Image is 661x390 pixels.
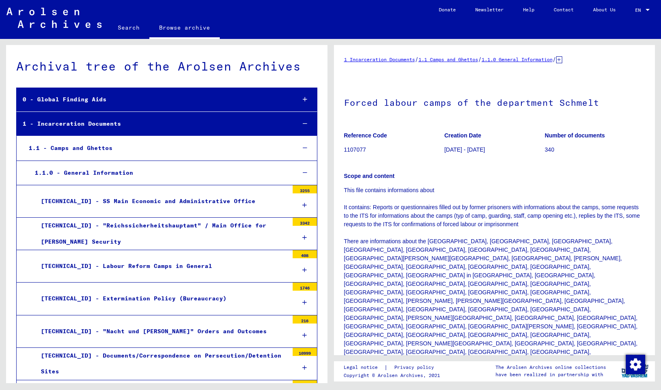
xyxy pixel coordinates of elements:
p: This file contains informations about It contains: Reports or questionnaires filled out by former... [344,186,645,382]
div: 1.1.0 - General Information [29,165,289,181]
p: Copyright © Arolsen Archives, 2021 [344,372,444,379]
p: 1107077 [344,146,444,154]
a: 1.1 Camps and Ghettos [419,56,478,62]
span: / [553,56,556,63]
p: [DATE] - [DATE] [444,146,544,154]
div: 408 [293,250,317,258]
div: [TECHNICAL_ID] - Labour Reform Camps in General [35,258,289,274]
div: [TECHNICAL_ID] - "Reichssicherheitshauptamt" / Main Office for [PERSON_NAME] Security [35,218,289,249]
div: 5947 [293,380,317,388]
div: 216 [293,315,317,324]
div: [TECHNICAL_ID] - Extermination Policy (Bureaucracy) [35,291,289,306]
div: Change consent [625,354,645,374]
div: [TECHNICAL_ID] - "Nacht und [PERSON_NAME]" Orders and Outcomes [35,324,289,339]
div: [TECHNICAL_ID] - Documents/Correspondence on Persecution/Detention Sites [35,348,289,379]
span: / [415,56,419,63]
a: 1 Incarceration Documents [344,56,415,62]
div: 1.1 - Camps and Ghettos [23,140,289,156]
span: / [478,56,482,63]
div: 10999 [293,348,317,356]
b: Number of documents [545,132,605,139]
div: [TECHNICAL_ID] - SS Main Economic and Administrative Office [35,193,289,209]
b: Reference Code [344,132,387,139]
img: yv_logo.png [620,361,650,381]
div: Archival tree of the Arolsen Archives [16,57,317,75]
p: The Arolsen Archives online collections [495,364,606,371]
span: EN [635,7,644,13]
a: Privacy policy [388,363,444,372]
div: 1746 [293,283,317,291]
div: 0 - Global Finding Aids [17,92,289,107]
a: Search [108,18,149,37]
a: 1.1.0 General Information [482,56,553,62]
div: 1 - Incarceration Documents [17,116,289,132]
p: have been realized in partnership with [495,371,606,378]
a: Browse archive [149,18,220,39]
img: Arolsen_neg.svg [6,8,102,28]
b: Creation Date [444,132,481,139]
div: | [344,363,444,372]
a: Legal notice [344,363,384,372]
h1: Forced labour camps of the department Schmelt [344,84,645,120]
div: 3255 [293,185,317,193]
div: 3342 [293,218,317,226]
b: Scope and content [344,173,395,179]
p: 340 [545,146,645,154]
img: Change consent [626,355,645,374]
